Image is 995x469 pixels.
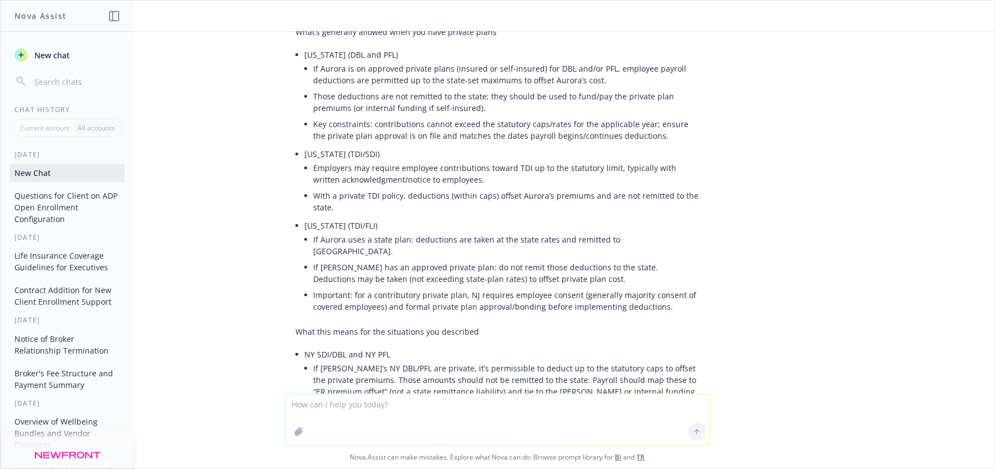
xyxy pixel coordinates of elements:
[20,123,70,133] p: Current account
[314,88,700,116] li: Those deductions are not remitted to the state; they should be used to fund/pay the private plan ...
[78,123,115,133] p: All accounts
[10,186,125,228] button: Questions for Client on ADP Open Enrollment Configuration
[637,452,645,462] a: TR
[10,330,125,360] button: Notice of Broker Relationship Termination
[10,164,125,182] button: New Chat
[296,26,700,38] p: What’s generally allowed when you have private plans
[14,10,67,22] h1: Nova Assist
[314,231,700,259] li: If Aurora uses a state plan: deductions are taken at the state rates and remitted to [GEOGRAPHIC_...
[5,446,990,468] span: Nova Assist can make mistakes. Explore what Nova can do: Browse prompt library for and
[1,150,134,159] div: [DATE]
[1,315,134,325] div: [DATE]
[305,49,700,60] p: [US_STATE] (DBL and PFL)
[10,364,125,394] button: Broker's Fee Structure and Payment Summary
[296,326,700,337] p: What this means for the situations you described
[314,188,700,215] li: With a private TDI policy, deductions (within caps) offset Aurora’s premiums and are not remitted...
[305,148,700,160] p: [US_STATE] (TDI/SDI)
[32,49,70,61] span: New chat
[314,60,700,88] li: If Aurora is on approved private plans (insured or self-insured) for DBL and/or PFL, employee pay...
[314,116,700,144] li: Key constraints: contributions cannot exceed the statutory caps/rates for the applicable year; en...
[615,452,622,462] a: BI
[10,412,125,454] button: Overview of Wellbeing Bundles and Vendor Discounts
[10,45,125,65] button: New chat
[1,233,134,242] div: [DATE]
[10,246,125,276] button: Life Insurance Coverage Guidelines for Executives
[305,220,700,231] p: [US_STATE] (TDI/FLI)
[314,160,700,188] li: Employers may require employee contributions toward TDI up to the statutory limit, typically with...
[10,281,125,311] button: Contract Addition for New Client Enrollment Support
[314,287,700,315] li: Important: for a contributory private plan, NJ requires employee consent (generally majority cons...
[1,399,134,408] div: [DATE]
[32,74,120,89] input: Search chats
[314,259,700,287] li: If [PERSON_NAME] has an approved private plan: do not remit those deductions to the state. Deduct...
[1,105,134,114] div: Chat History
[305,349,700,360] p: NY SDI/DBL and NY PFL
[314,360,700,411] li: If [PERSON_NAME]’s NY DBL/PFL are private, it’s permissible to deduct up to the statutory caps to...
